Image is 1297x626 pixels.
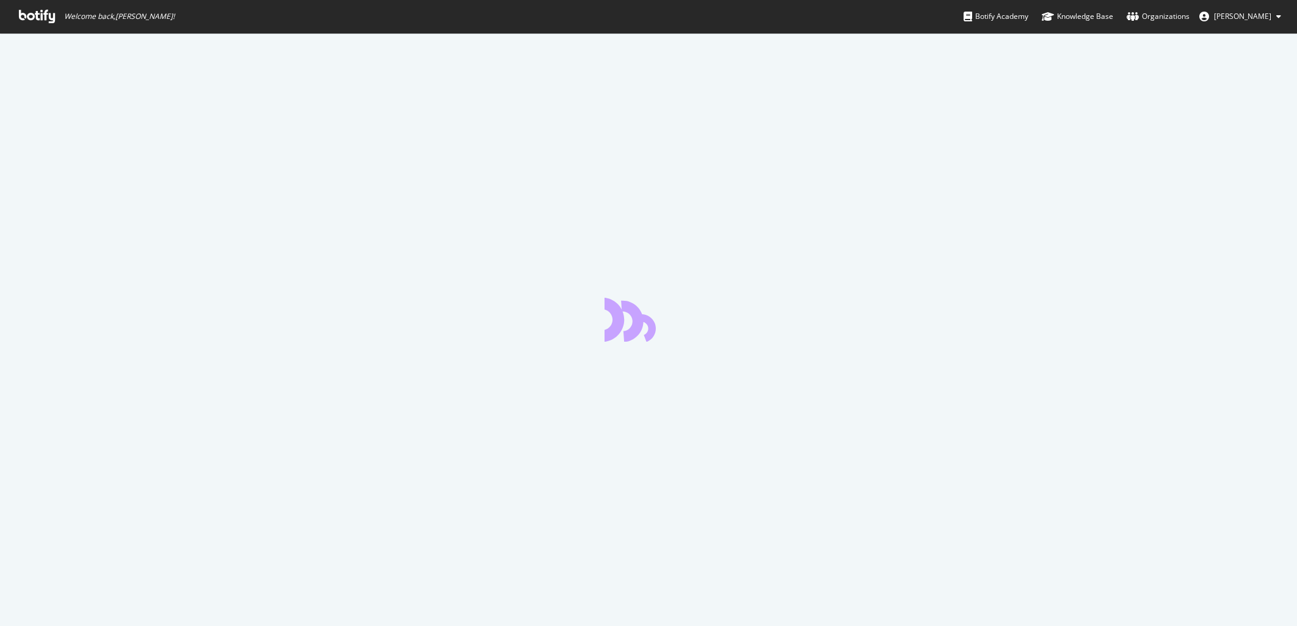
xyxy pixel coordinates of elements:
span: Welcome back, [PERSON_NAME] ! [64,12,175,21]
span: Erika Ambriz [1214,11,1271,21]
button: [PERSON_NAME] [1190,7,1291,26]
div: animation [605,298,692,342]
div: Botify Academy [964,10,1028,23]
div: Organizations [1127,10,1190,23]
div: Knowledge Base [1042,10,1113,23]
